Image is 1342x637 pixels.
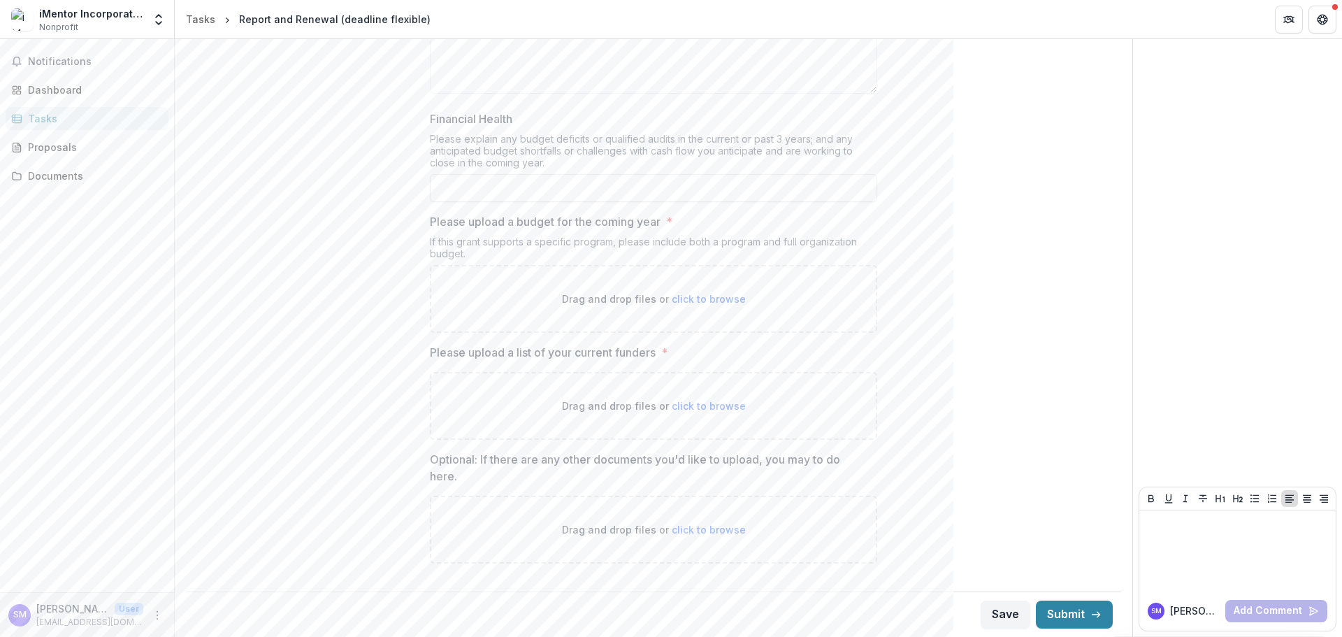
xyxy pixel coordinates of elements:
[672,293,746,305] span: click to browse
[180,9,221,29] a: Tasks
[180,9,436,29] nav: breadcrumb
[1212,490,1229,507] button: Heading 1
[13,610,27,620] div: Scott Millstein
[430,236,877,265] div: If this grant supports a specific program, please include both a program and full organization bu...
[672,524,746,536] span: click to browse
[6,136,168,159] a: Proposals
[6,78,168,101] a: Dashboard
[562,292,746,306] p: Drag and drop files or
[1195,490,1211,507] button: Strike
[6,50,168,73] button: Notifications
[28,83,157,97] div: Dashboard
[430,451,869,485] p: Optional: If there are any other documents you'd like to upload, you may to do here.
[1275,6,1303,34] button: Partners
[672,400,746,412] span: click to browse
[1036,601,1113,629] button: Submit
[1160,490,1177,507] button: Underline
[28,140,157,155] div: Proposals
[1281,490,1298,507] button: Align Left
[430,344,656,361] p: Please upload a list of your current funders
[1151,608,1162,615] div: Scott Millstein
[39,6,143,21] div: iMentor Incorporated
[430,133,877,174] div: Please explain any budget deficits or qualified audits in the current or past 3 years; and any an...
[36,601,109,616] p: [PERSON_NAME]
[1225,600,1327,622] button: Add Comment
[39,21,78,34] span: Nonprofit
[1264,490,1280,507] button: Ordered List
[186,12,215,27] div: Tasks
[1177,490,1194,507] button: Italicize
[6,164,168,187] a: Documents
[1315,490,1332,507] button: Align Right
[981,601,1030,629] button: Save
[149,6,168,34] button: Open entity switcher
[562,399,746,413] p: Drag and drop files or
[1143,490,1160,507] button: Bold
[149,607,166,624] button: More
[28,111,157,126] div: Tasks
[430,213,661,230] p: Please upload a budget for the coming year
[28,169,157,183] div: Documents
[562,522,746,537] p: Drag and drop files or
[239,12,431,27] div: Report and Renewal (deadline flexible)
[1229,490,1246,507] button: Heading 2
[28,56,163,68] span: Notifications
[6,107,168,130] a: Tasks
[1299,490,1315,507] button: Align Center
[36,616,143,629] p: [EMAIL_ADDRESS][DOMAIN_NAME]
[1246,490,1263,507] button: Bullet List
[11,8,34,31] img: iMentor Incorporated
[1308,6,1336,34] button: Get Help
[430,110,512,127] p: Financial Health
[115,603,143,615] p: User
[1170,603,1220,618] p: [PERSON_NAME]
